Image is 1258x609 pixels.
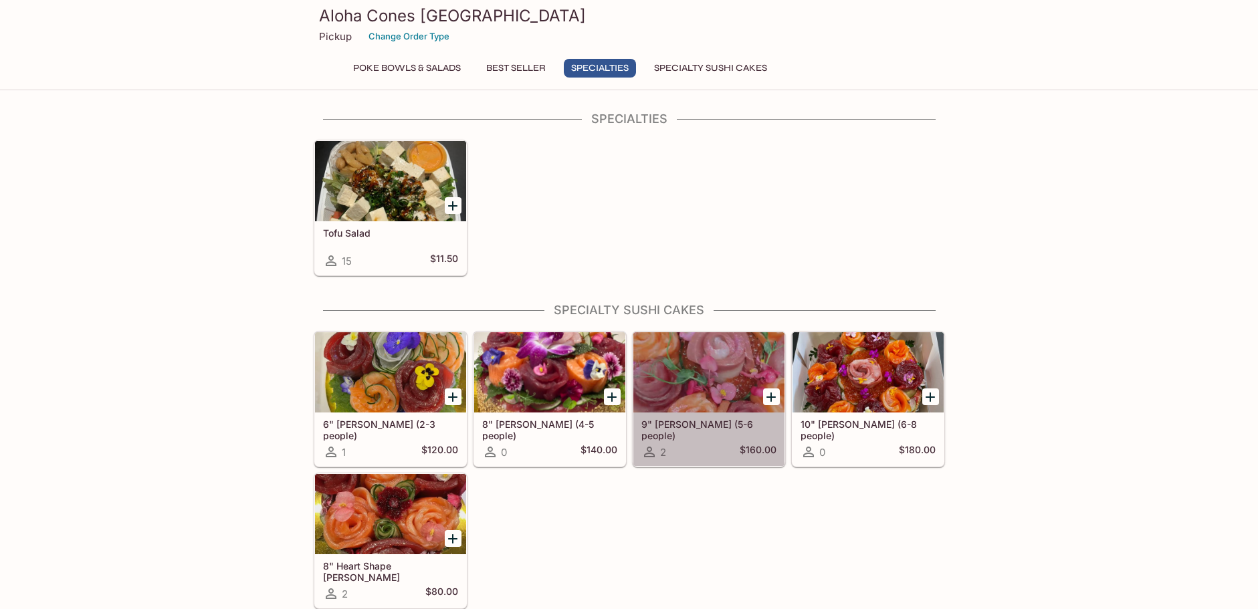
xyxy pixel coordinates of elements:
[581,444,617,460] h5: $140.00
[792,332,944,467] a: 10" [PERSON_NAME] (6-8 people)0$180.00
[641,418,776,441] h5: 9" [PERSON_NAME] (5-6 people)
[323,227,458,239] h5: Tofu Salad
[793,332,944,412] div: 10" Sushi Cake (6-8 people)
[819,446,825,459] span: 0
[314,140,467,275] a: Tofu Salad15$11.50
[633,332,785,467] a: 9" [PERSON_NAME] (5-6 people)2$160.00
[445,530,461,547] button: Add 8" Heart Shape Sushi Cake
[319,30,352,43] p: Pickup
[445,197,461,214] button: Add Tofu Salad
[342,588,348,600] span: 2
[323,560,458,582] h5: 8" Heart Shape [PERSON_NAME]
[474,332,625,412] div: 8" Sushi Cake (4-5 people)
[342,255,352,267] span: 15
[314,303,945,318] h4: Specialty Sushi Cakes
[319,5,940,26] h3: Aloha Cones [GEOGRAPHIC_DATA]
[564,59,636,78] button: Specialties
[346,59,468,78] button: Poke Bowls & Salads
[604,388,621,405] button: Add 8" Sushi Cake (4-5 people)
[425,586,458,602] h5: $80.00
[314,473,467,608] a: 8" Heart Shape [PERSON_NAME]2$80.00
[430,253,458,269] h5: $11.50
[801,418,936,441] h5: 10" [PERSON_NAME] (6-8 people)
[342,446,346,459] span: 1
[660,446,666,459] span: 2
[362,26,455,47] button: Change Order Type
[763,388,780,405] button: Add 9" Sushi Cake (5-6 people)
[323,418,458,441] h5: 6" [PERSON_NAME] (2-3 people)
[501,446,507,459] span: 0
[899,444,936,460] h5: $180.00
[922,388,939,405] button: Add 10" Sushi Cake (6-8 people)
[740,444,776,460] h5: $160.00
[633,332,784,412] div: 9" Sushi Cake (5-6 people)
[315,474,466,554] div: 8" Heart Shape Sushi Cake
[482,418,617,441] h5: 8" [PERSON_NAME] (4-5 people)
[445,388,461,405] button: Add 6" Sushi Cake (2-3 people)
[314,332,467,467] a: 6" [PERSON_NAME] (2-3 people)1$120.00
[647,59,774,78] button: Specialty Sushi Cakes
[479,59,553,78] button: Best Seller
[421,444,458,460] h5: $120.00
[315,332,466,412] div: 6" Sushi Cake (2-3 people)
[315,141,466,221] div: Tofu Salad
[314,112,945,126] h4: Specialties
[474,332,626,467] a: 8" [PERSON_NAME] (4-5 people)0$140.00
